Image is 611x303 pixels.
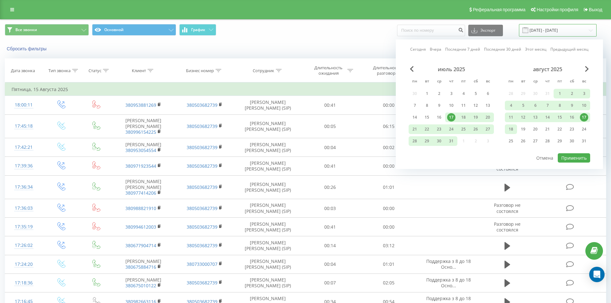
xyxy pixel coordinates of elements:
[433,113,445,122] div: ср 16 июля 2025 г.
[301,199,360,218] td: 00:03
[409,124,421,134] div: пн 21 июля 2025 г.
[566,101,578,110] div: сб 9 авг. 2025 г.
[482,89,494,98] div: вс 6 июля 2025 г.
[494,160,521,172] span: Разговор не состоялся
[360,218,418,236] td: 00:00
[578,101,590,110] div: вс 10 авг. 2025 г.
[125,282,156,289] a: 380675010122
[445,101,457,110] div: чт 10 июля 2025 г.
[543,101,552,110] div: 7
[48,68,71,73] div: Тип звонка
[409,101,421,110] div: пн 7 июля 2025 г.
[12,141,36,154] div: 17:42:21
[301,157,360,175] td: 00:41
[426,277,471,289] span: Поддержка з 8 до 18 Осно...
[541,113,554,122] div: чт 14 авг. 2025 г.
[235,175,301,199] td: [PERSON_NAME] [PERSON_NAME] (SIP)
[435,89,443,98] div: 2
[125,102,156,108] a: 380953881269
[410,66,414,72] span: Previous Month
[435,125,443,133] div: 23
[554,136,566,146] div: пт 29 авг. 2025 г.
[482,101,494,110] div: вс 13 июля 2025 г.
[484,101,492,110] div: 13
[11,68,35,73] div: Дата звонка
[470,124,482,134] div: сб 26 июля 2025 г.
[507,113,515,122] div: 11
[187,184,217,190] a: 380503682739
[471,125,480,133] div: 26
[409,113,421,122] div: пн 14 июля 2025 г.
[580,89,588,98] div: 3
[447,101,455,110] div: 10
[589,7,602,12] span: Выход
[568,125,576,133] div: 23
[12,160,36,172] div: 17:39:36
[423,89,431,98] div: 1
[529,113,541,122] div: ср 13 авг. 2025 г.
[15,27,37,32] span: Все звонки
[301,255,360,274] td: 00:04
[459,77,468,87] abbr: пятница
[360,96,418,114] td: 00:00
[187,144,217,150] a: 380503682739
[433,89,445,98] div: ср 2 июля 2025 г.
[471,89,480,98] div: 5
[179,24,216,36] button: График
[433,101,445,110] div: ср 9 июля 2025 г.
[370,65,404,76] div: Длительность разговора
[421,89,433,98] div: вт 1 июля 2025 г.
[410,46,426,52] a: Сегодня
[541,124,554,134] div: чт 21 авг. 2025 г.
[471,77,480,87] abbr: суббота
[568,137,576,145] div: 30
[411,101,419,110] div: 7
[235,274,301,292] td: [PERSON_NAME] [PERSON_NAME] (SIP)
[470,89,482,98] div: сб 5 июля 2025 г.
[423,113,431,122] div: 15
[505,101,517,110] div: пн 4 авг. 2025 г.
[459,89,468,98] div: 4
[360,255,418,274] td: 01:01
[505,66,590,72] div: август 2025
[506,77,516,87] abbr: понедельник
[421,124,433,134] div: вт 22 июля 2025 г.
[446,77,456,87] abbr: четверг
[580,101,588,110] div: 10
[187,242,217,248] a: 380503682739
[113,114,174,138] td: [PERSON_NAME] [PERSON_NAME]
[529,101,541,110] div: ср 6 авг. 2025 г.
[235,236,301,255] td: [PERSON_NAME] [PERSON_NAME] (SIP)
[566,124,578,134] div: сб 23 авг. 2025 г.
[578,124,590,134] div: вс 24 авг. 2025 г.
[494,202,521,214] span: Разговор не состоялся
[471,101,480,110] div: 12
[473,7,525,12] span: Реферальная программа
[113,274,174,292] td: [PERSON_NAME]
[125,190,156,196] a: 380977414206
[435,137,443,145] div: 30
[566,113,578,122] div: сб 16 авг. 2025 г.
[517,124,529,134] div: вт 19 авг. 2025 г.
[421,101,433,110] div: вт 8 июля 2025 г.
[578,113,590,122] div: вс 17 авг. 2025 г.
[529,124,541,134] div: ср 20 авг. 2025 г.
[397,25,465,36] input: Поиск по номеру
[533,153,557,163] button: Отмена
[457,124,470,134] div: пт 25 июля 2025 г.
[409,136,421,146] div: пн 28 июля 2025 г.
[426,258,471,270] span: Поддержка з 8 до 18 Осно...
[235,199,301,218] td: [PERSON_NAME] [PERSON_NAME] (SIP)
[517,136,529,146] div: вт 26 авг. 2025 г.
[301,218,360,236] td: 00:41
[494,221,521,233] span: Разговор не состоялся
[484,89,492,98] div: 6
[409,66,494,72] div: июль 2025
[566,89,578,98] div: сб 2 авг. 2025 г.
[113,175,174,199] td: [PERSON_NAME] [PERSON_NAME]
[360,138,418,157] td: 00:02
[531,113,539,122] div: 13
[125,163,156,169] a: 380971923544
[517,101,529,110] div: вт 5 авг. 2025 г.
[447,125,455,133] div: 24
